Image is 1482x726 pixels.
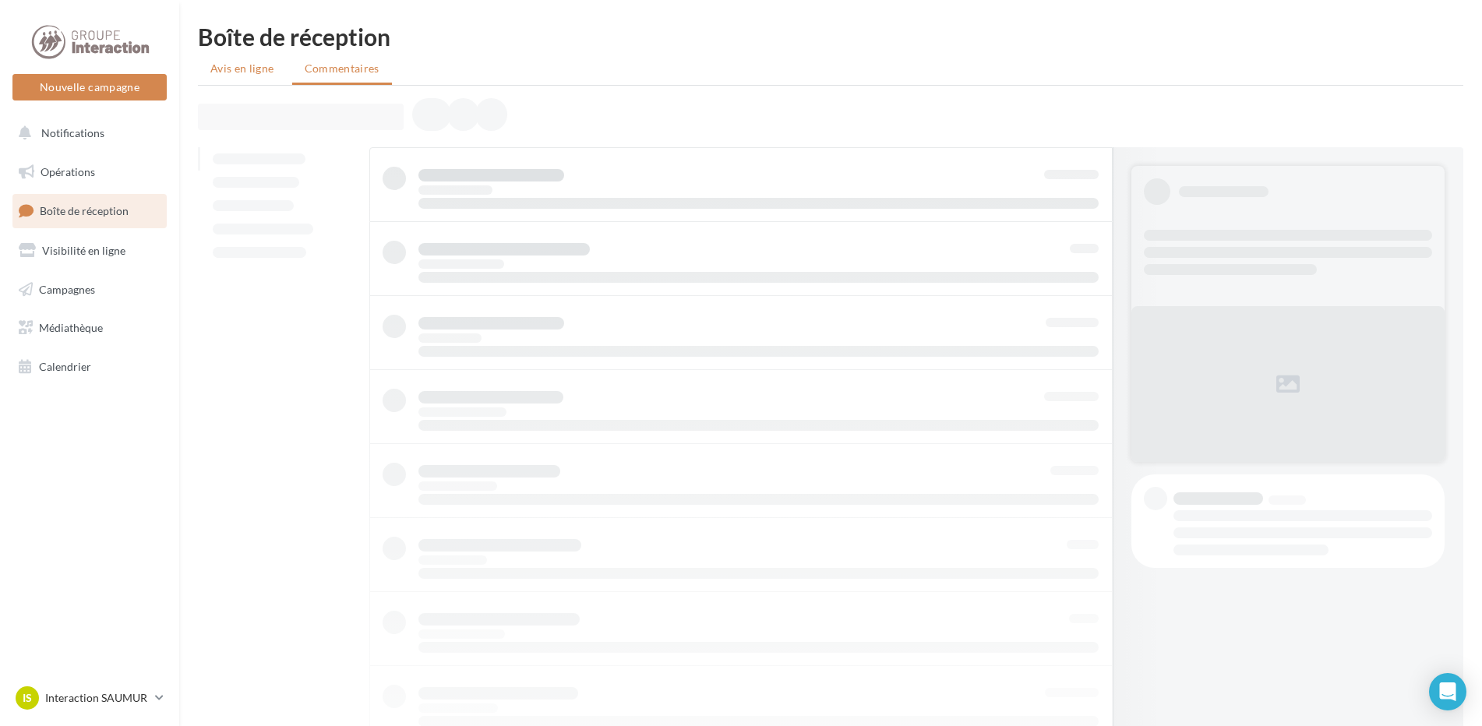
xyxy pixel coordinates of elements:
a: Boîte de réception [9,194,170,227]
a: Campagnes [9,273,170,306]
span: Campagnes [39,282,95,295]
span: Visibilité en ligne [42,244,125,257]
span: Opérations [41,165,95,178]
a: Médiathèque [9,312,170,344]
div: Boîte de réception [198,25,1463,48]
span: Avis en ligne [210,61,274,76]
button: Nouvelle campagne [12,74,167,100]
a: Calendrier [9,351,170,383]
div: Open Intercom Messenger [1429,673,1466,710]
button: Notifications [9,117,164,150]
span: Boîte de réception [40,204,129,217]
p: Interaction SAUMUR [45,690,149,706]
span: Médiathèque [39,321,103,334]
a: Visibilité en ligne [9,234,170,267]
a: Opérations [9,156,170,189]
a: IS Interaction SAUMUR [12,683,167,713]
span: IS [23,690,32,706]
span: Notifications [41,126,104,139]
span: Calendrier [39,360,91,373]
